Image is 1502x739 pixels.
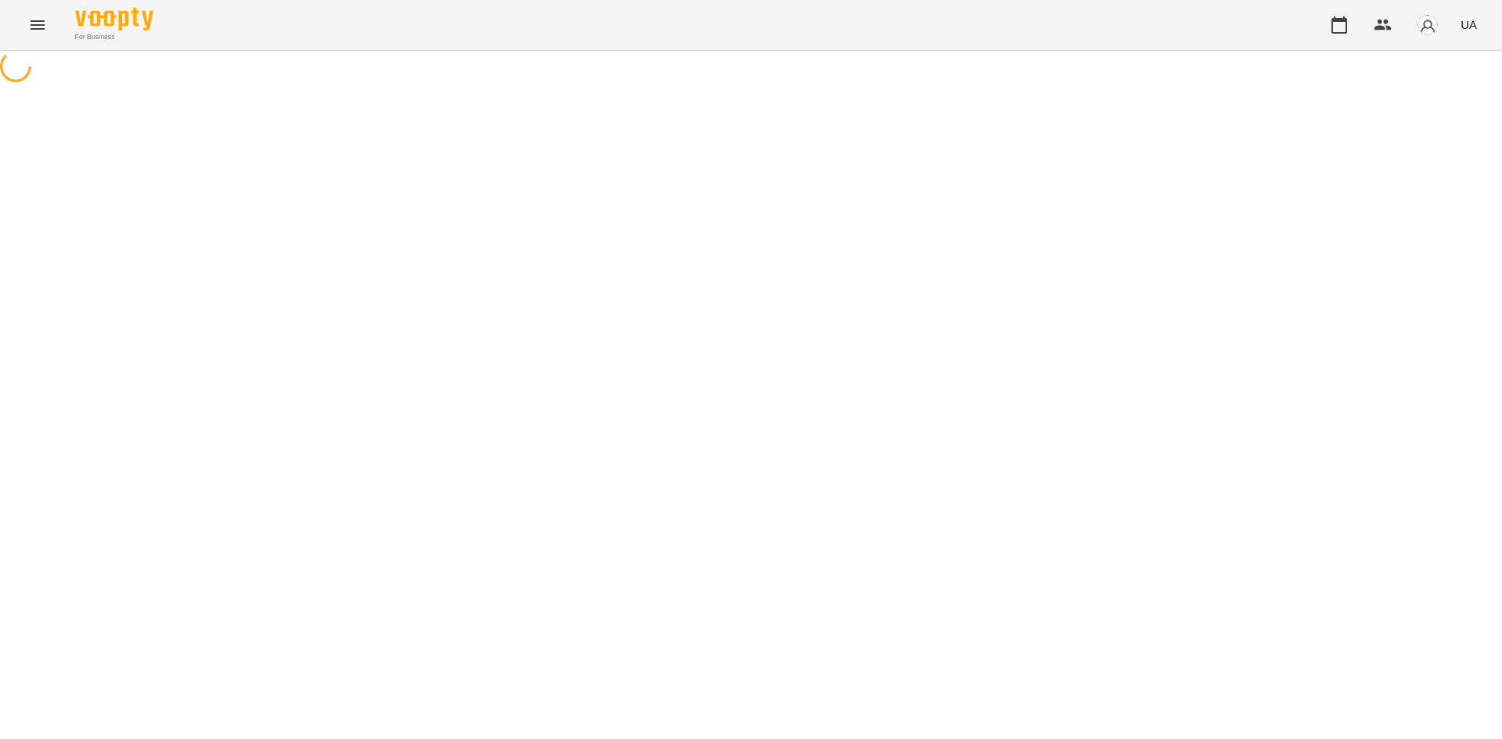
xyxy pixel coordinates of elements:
[75,32,153,42] span: For Business
[1461,16,1477,33] span: UA
[1417,14,1439,36] img: avatar_s.png
[19,6,56,44] button: Menu
[1454,10,1483,39] button: UA
[75,8,153,30] img: Voopty Logo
